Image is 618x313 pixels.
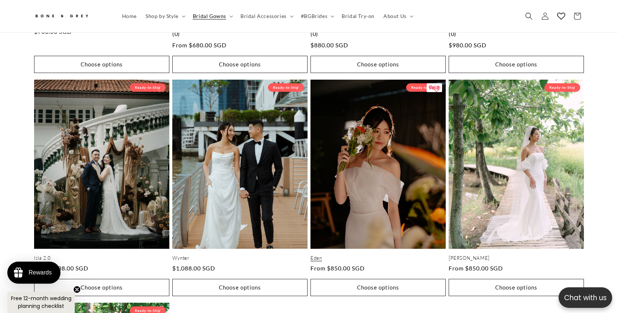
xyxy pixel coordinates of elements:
button: Add to wishlist [567,81,582,96]
span: About Us [383,13,407,19]
span: #BGBrides [301,13,327,19]
a: Wynter [172,255,308,261]
a: Isla 2.0 [34,255,169,261]
summary: Bridal Gowns [188,8,236,24]
button: Add to wishlist [153,81,168,96]
a: Home [118,8,141,24]
div: Free 12-month wedding planning checklistClose teaser [7,292,75,313]
span: Bridal Accessories [240,13,287,19]
a: [PERSON_NAME] [449,255,584,261]
a: Bone and Grey Bridal [32,7,110,25]
button: Choose options [172,279,308,296]
button: Choose options [449,56,584,73]
img: Bone and Grey Bridal [34,10,89,22]
button: Choose options [449,279,584,296]
summary: Bridal Accessories [236,8,297,24]
a: Bridal Try-on [337,8,379,24]
div: Rewards [29,269,52,276]
span: Home [122,13,137,19]
button: Close teaser [73,286,81,293]
span: Free 12-month wedding planning checklist [11,295,71,310]
summary: Shop by Style [141,8,188,24]
button: Choose options [34,279,169,296]
summary: About Us [379,8,416,24]
button: Add to wishlist [429,81,444,96]
button: Choose options [172,56,308,73]
button: Choose options [310,56,446,73]
p: Chat with us [559,292,612,303]
button: Open chatbox [559,287,612,308]
button: Choose options [310,279,446,296]
span: Bridal Gowns [193,13,226,19]
button: Add to wishlist [291,81,306,96]
button: Choose options [34,56,169,73]
span: Bridal Try-on [342,13,375,19]
span: Shop by Style [146,13,179,19]
a: Eden [310,255,446,261]
summary: Search [521,8,537,24]
summary: #BGBrides [297,8,337,24]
